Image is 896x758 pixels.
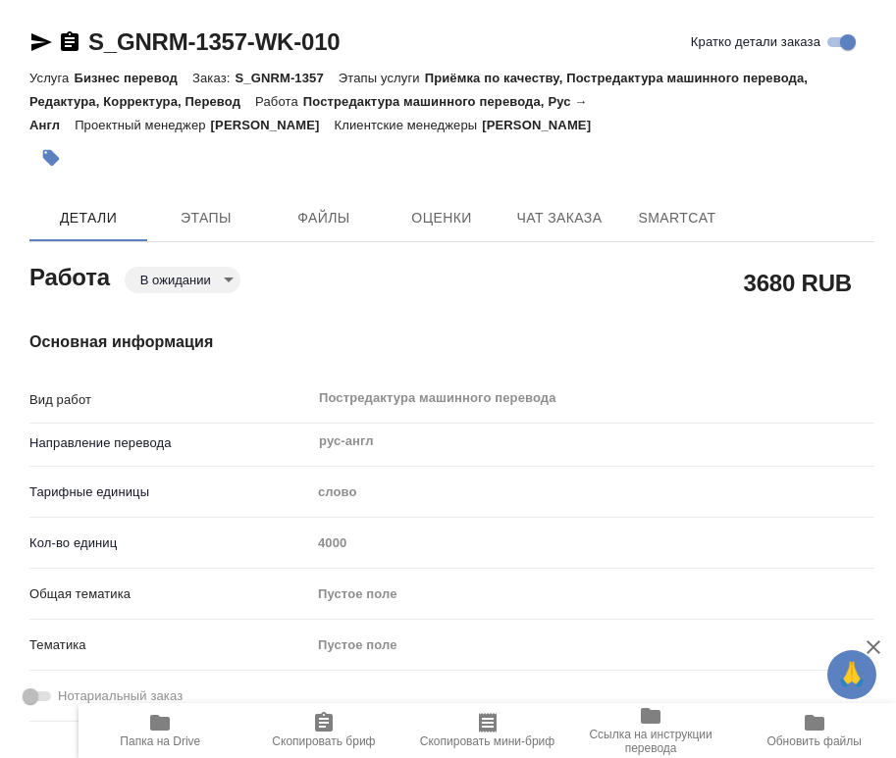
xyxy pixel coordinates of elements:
h4: Основная информация [29,330,874,354]
span: Оценки [395,206,489,230]
p: Вид работ [29,390,311,410]
h2: 3680 RUB [744,266,852,299]
button: Скопировать мини-бриф [405,703,569,758]
span: Скопировать бриф [272,734,375,748]
span: Кратко детали заказа [691,32,820,52]
span: Этапы [159,206,253,230]
div: Пустое поле [311,578,874,611]
p: Работа [255,94,303,109]
p: Общая тематика [29,584,311,604]
button: Обновить файлы [732,703,896,758]
button: В ожидании [134,272,217,288]
p: Этапы услуги [339,71,425,85]
span: Чат заказа [512,206,606,230]
div: слово [311,476,874,509]
span: Детали [41,206,135,230]
p: Заказ: [192,71,235,85]
button: Скопировать бриф [242,703,406,758]
p: Кол-во единиц [29,533,311,553]
span: SmartCat [630,206,724,230]
div: Пустое поле [311,629,874,662]
div: В ожидании [125,267,240,293]
span: Ссылка на инструкции перевода [581,728,721,755]
p: Направление перевода [29,433,311,453]
p: Проектный менеджер [75,118,210,132]
input: Пустое поле [311,529,874,557]
p: S_GNRM-1357 [235,71,338,85]
a: S_GNRM-1357-WK-010 [88,28,340,55]
button: Скопировать ссылку для ЯМессенджера [29,30,53,54]
h2: Работа [29,258,110,293]
p: [PERSON_NAME] [482,118,606,132]
span: Папка на Drive [120,734,200,748]
span: Скопировать мини-бриф [420,734,554,748]
button: Ссылка на инструкции перевода [569,703,733,758]
button: 🙏 [827,650,876,699]
button: Добавить тэг [29,136,73,179]
p: Постредактура машинного перевода, Рус → Англ [29,94,588,132]
p: Тарифные единицы [29,482,311,502]
button: Папка на Drive [79,703,242,758]
span: Файлы [277,206,371,230]
p: Бизнес перевод [74,71,192,85]
p: Клиентские менеджеры [335,118,483,132]
button: Скопировать ссылку [58,30,81,54]
span: Обновить файлы [766,734,862,748]
div: Пустое поле [318,584,851,604]
p: Тематика [29,635,311,655]
div: Пустое поле [318,635,851,655]
span: 🙏 [835,654,869,695]
span: Нотариальный заказ [58,686,183,706]
p: Услуга [29,71,74,85]
p: [PERSON_NAME] [211,118,335,132]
